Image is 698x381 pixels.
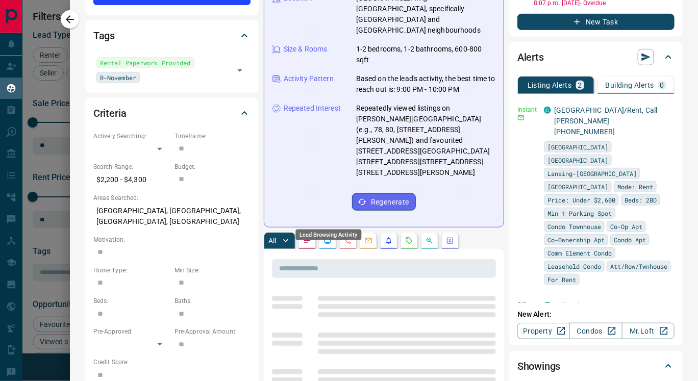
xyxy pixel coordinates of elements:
[547,248,612,258] span: Comm Element Condo
[517,14,675,30] button: New Task
[364,237,372,245] svg: Emails
[356,103,495,178] p: Repeatedly viewed listings on [PERSON_NAME][GEOGRAPHIC_DATA] (e.g., 78, 80, [STREET_ADDRESS][PERS...
[547,168,637,179] span: Lansing-[GEOGRAPHIC_DATA]
[547,182,608,192] span: [GEOGRAPHIC_DATA]
[284,73,334,84] p: Activity Pattern
[352,193,416,211] button: Regenerate
[426,237,434,245] svg: Opportunities
[517,358,561,374] h2: Showings
[93,101,251,125] div: Criteria
[578,82,582,89] p: 2
[517,45,675,69] div: Alerts
[93,358,251,367] p: Credit Score:
[174,266,251,275] p: Min Size:
[517,323,570,339] a: Property
[517,49,544,65] h2: Alerts
[93,202,251,230] p: [GEOGRAPHIC_DATA], [GEOGRAPHIC_DATA], [GEOGRAPHIC_DATA], [GEOGRAPHIC_DATA]
[296,230,362,240] div: Lead Browsing Activity
[547,235,605,245] span: Co-Ownership Apt
[93,23,251,48] div: Tags
[610,261,667,271] span: Att/Row/Twnhouse
[528,82,572,89] p: Listing Alerts
[100,58,191,68] span: Rental Paperwork Provided
[93,266,169,275] p: Home Type:
[517,114,525,121] svg: Email
[544,302,551,309] div: condos.ca
[517,354,675,378] div: Showings
[547,155,608,165] span: [GEOGRAPHIC_DATA]
[625,195,657,205] span: Beds: 2BD
[93,28,115,44] h2: Tags
[547,261,601,271] span: Leasehold Condo
[233,63,247,78] button: Open
[614,235,646,245] span: Condo Apt
[517,309,675,320] p: New Alert:
[517,300,538,310] p: Off
[405,237,413,245] svg: Requests
[174,296,251,306] p: Baths:
[268,237,277,244] p: All
[547,208,612,218] span: Min 1 Parking Spot
[606,82,654,89] p: Building Alerts
[93,235,251,244] p: Motivation:
[554,106,658,136] a: [GEOGRAPHIC_DATA]/Rent, Call [PERSON_NAME] [PHONE_NUMBER]
[547,274,576,285] span: For Rent
[547,221,601,232] span: Condo Townhouse
[554,301,606,310] a: Tailored For You
[356,44,495,65] p: 1-2 bedrooms, 1-2 bathrooms, 600-800 sqft
[617,182,653,192] span: Mode: Rent
[446,237,454,245] svg: Agent Actions
[569,323,622,339] a: Condos
[93,296,169,306] p: Beds:
[547,142,608,152] span: [GEOGRAPHIC_DATA]
[284,103,341,114] p: Repeated Interest
[660,82,664,89] p: 0
[93,171,169,188] p: $2,200 - $4,300
[100,72,136,83] span: R-November
[174,162,251,171] p: Budget:
[93,193,251,202] p: Areas Searched:
[93,162,169,171] p: Search Range:
[93,132,169,141] p: Actively Searching:
[610,221,642,232] span: Co-Op Apt
[174,132,251,141] p: Timeframe:
[622,323,675,339] a: Mr.Loft
[547,195,615,205] span: Price: Under $2,600
[517,105,538,114] p: Instant
[93,105,127,121] h2: Criteria
[174,327,251,336] p: Pre-Approval Amount:
[385,237,393,245] svg: Listing Alerts
[284,44,328,55] p: Size & Rooms
[544,107,551,114] div: condos.ca
[93,327,169,336] p: Pre-Approved:
[356,73,495,95] p: Based on the lead's activity, the best time to reach out is: 9:00 PM - 10:00 PM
